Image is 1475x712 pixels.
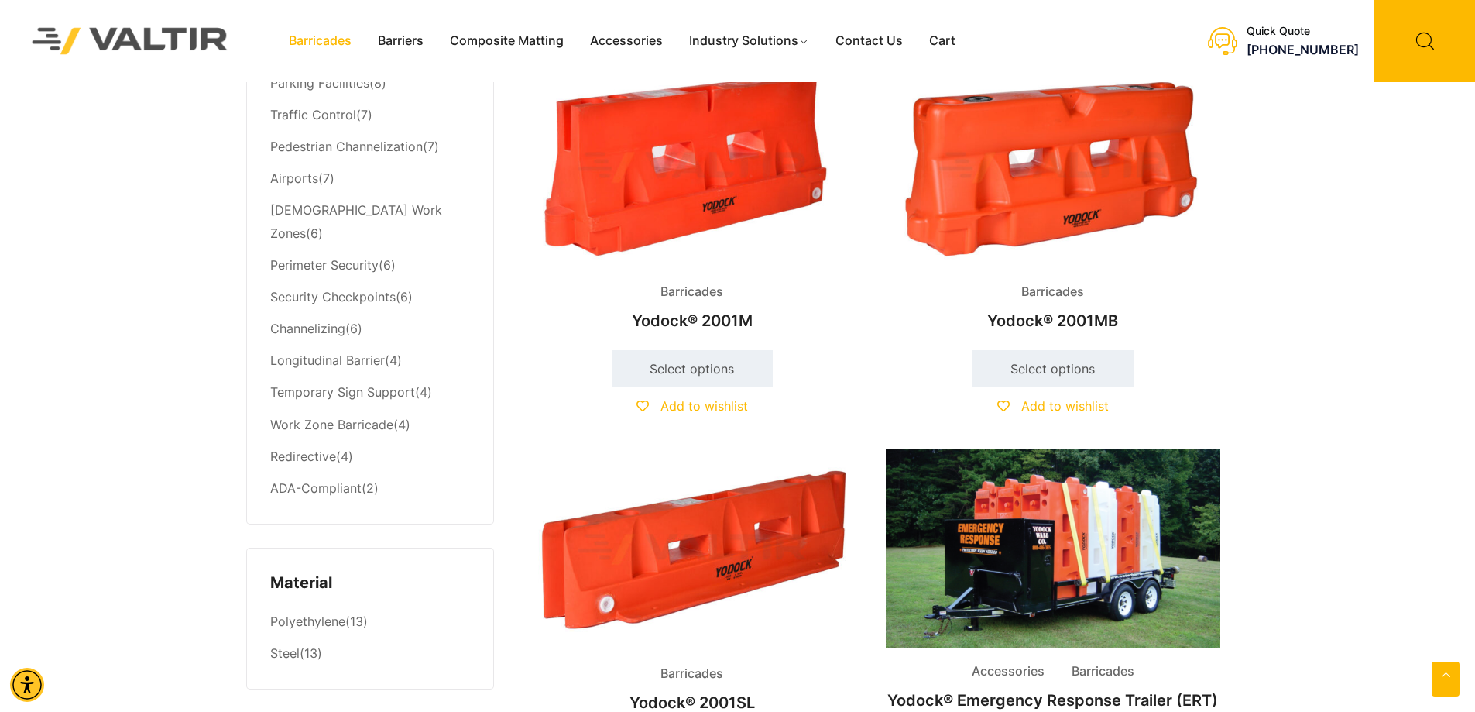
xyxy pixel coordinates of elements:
[960,660,1056,683] span: Accessories
[577,29,676,53] a: Accessories
[276,29,365,53] a: Barricades
[270,417,393,432] a: Work Zone Barricade
[270,139,423,154] a: Pedestrian Channelization
[1010,280,1096,304] span: Barricades
[1247,25,1359,38] div: Quick Quote
[916,29,969,53] a: Cart
[270,257,379,273] a: Perimeter Security
[270,321,345,336] a: Channelizing
[822,29,916,53] a: Contact Us
[886,304,1220,338] h2: Yodock® 2001MB
[270,384,415,400] a: Temporary Sign Support
[270,473,470,500] li: (2)
[1432,662,1460,697] a: Open this option
[270,67,470,99] li: (8)
[525,67,859,268] img: Barricades
[270,614,345,629] a: Polyethylene
[270,75,369,91] a: Parking Facilities
[270,202,442,241] a: [DEMOGRAPHIC_DATA] Work Zones
[270,353,385,368] a: Longitudinal Barrier
[1247,42,1359,57] a: call (888) 496-3625
[1021,398,1109,414] span: Add to wishlist
[270,572,470,595] h4: Material
[676,29,822,53] a: Industry Solutions
[525,304,859,338] h2: Yodock® 2001M
[270,607,470,638] li: (13)
[12,7,249,74] img: Valtir Rentals
[636,398,748,414] a: Add to wishlist
[270,99,470,131] li: (7)
[270,480,362,496] a: ADA-Compliant
[270,314,470,346] li: (6)
[525,449,859,650] img: Barricades
[270,638,470,666] li: (13)
[437,29,577,53] a: Composite Matting
[525,67,859,338] a: BarricadesYodock® 2001M
[1060,660,1146,683] span: Barricades
[270,282,470,314] li: (6)
[997,398,1109,414] a: Add to wishlist
[270,449,336,464] a: Redirective
[649,662,735,686] span: Barricades
[365,29,437,53] a: Barriers
[270,377,470,409] li: (4)
[270,441,470,473] li: (4)
[270,249,470,281] li: (6)
[270,194,470,249] li: (6)
[270,170,318,186] a: Airports
[10,668,44,702] div: Accessibility Menu
[649,280,735,304] span: Barricades
[270,346,470,377] li: (4)
[660,398,748,414] span: Add to wishlist
[972,350,1134,387] a: Select options for “Yodock® 2001MB”
[886,67,1220,338] a: BarricadesYodock® 2001MB
[612,350,773,387] a: Select options for “Yodock® 2001M”
[270,645,300,661] a: Steel
[270,163,470,194] li: (7)
[270,131,470,163] li: (7)
[886,449,1220,648] img: Accessories
[270,409,470,441] li: (4)
[270,107,356,122] a: Traffic Control
[270,289,396,304] a: Security Checkpoints
[886,67,1220,268] img: Barricades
